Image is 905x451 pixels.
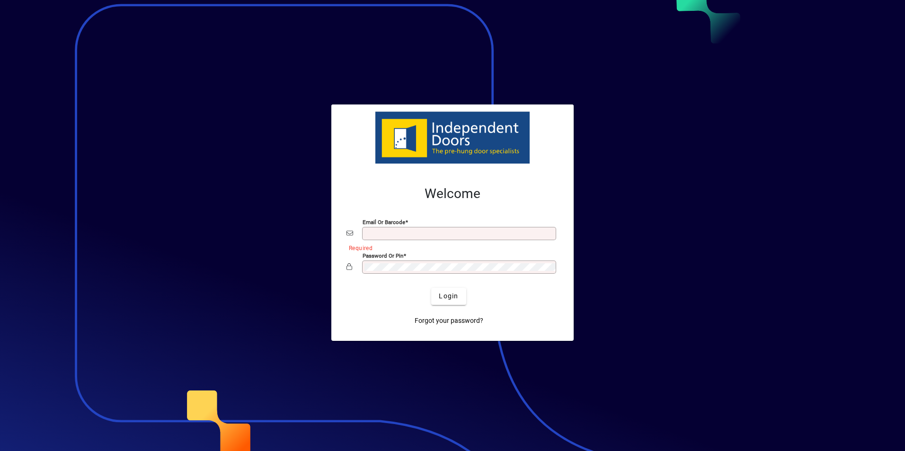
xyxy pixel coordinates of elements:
mat-error: Required [349,243,551,252]
span: Login [439,291,458,301]
mat-label: Password or Pin [363,252,403,259]
a: Forgot your password? [411,312,487,330]
mat-label: Email or Barcode [363,218,405,225]
h2: Welcome [346,186,559,202]
button: Login [431,288,466,305]
span: Forgot your password? [415,316,483,326]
